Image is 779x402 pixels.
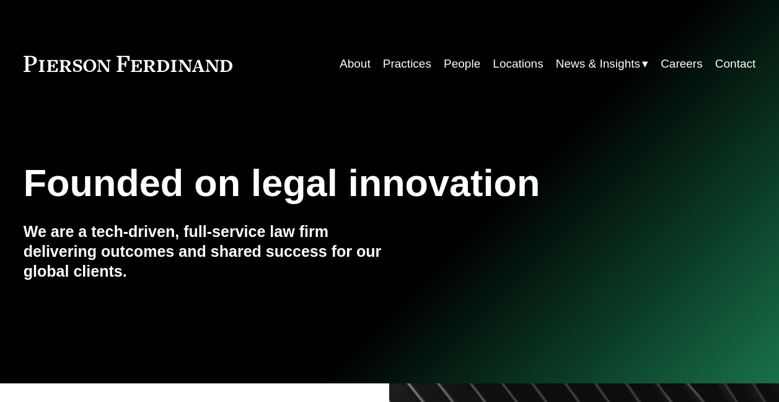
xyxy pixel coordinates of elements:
h4: We are a tech-driven, full-service law firm delivering outcomes and shared success for our global... [24,222,390,281]
a: folder dropdown [556,52,648,76]
a: Contact [715,52,755,76]
a: Locations [493,52,543,76]
a: About [340,52,371,76]
a: Practices [383,52,431,76]
a: Careers [661,52,703,76]
h1: Founded on legal innovation [24,161,634,205]
span: News & Insights [556,53,640,74]
a: People [444,52,480,76]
